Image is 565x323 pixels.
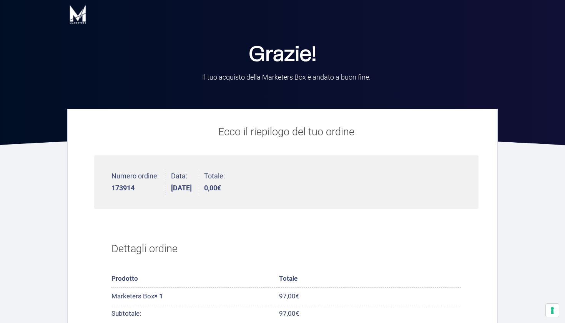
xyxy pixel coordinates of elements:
p: Il tuo acquisto della Marketers Box è andato a buon fine. [163,72,409,82]
bdi: 0,00 [204,184,221,192]
span: € [296,292,299,300]
th: Totale [279,270,462,288]
h2: Grazie! [144,44,421,65]
span: 97,00 [279,310,299,317]
bdi: 97,00 [279,292,299,300]
th: Subtotale: [111,305,279,322]
td: Marketers Box [111,288,279,305]
span: € [296,310,299,317]
span: € [217,184,221,192]
strong: × 1 [154,292,163,300]
th: Prodotto [111,270,279,288]
li: Data: [171,169,199,195]
h2: Dettagli ordine [111,233,461,265]
li: Numero ordine: [111,169,166,195]
strong: [DATE] [171,185,192,191]
button: Le tue preferenze relative al consenso per le tecnologie di tracciamento [546,304,559,317]
li: Totale: [204,169,225,195]
p: Ecco il riepilogo del tuo ordine [94,124,479,140]
strong: 173914 [111,185,159,191]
